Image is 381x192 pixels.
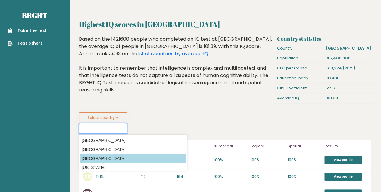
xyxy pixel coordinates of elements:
div: Average IQ [275,93,324,103]
a: Brght [22,11,47,20]
a: Tr Rt [95,174,104,179]
a: list of countries by average IQ [137,50,208,57]
p: 100% [251,174,284,179]
a: Test others [8,40,47,46]
p: 100% [251,157,284,163]
p: 164 [177,174,210,179]
div: GDP per Capita [275,63,324,73]
option: [GEOGRAPHIC_DATA] [80,136,186,145]
div: [GEOGRAPHIC_DATA] [323,43,374,53]
p: #2 [140,174,173,179]
option: [GEOGRAPHIC_DATA] [80,154,186,163]
button: Select country [79,112,127,123]
h2: Highest IQ scores in [GEOGRAPHIC_DATA] [79,19,371,30]
div: 0.664 [324,73,373,83]
div: Education Index [275,73,324,83]
a: View profile [324,173,362,181]
option: [GEOGRAPHIC_DATA] [80,145,186,154]
p: Results [324,142,367,150]
option: [US_STATE] [80,163,186,172]
div: Country [275,43,323,53]
p: 166 [177,157,210,163]
p: 100% [214,174,247,179]
p: Spatial [288,142,321,150]
div: Based on the 1421600 people who completed an IQ test at [GEOGRAPHIC_DATA], the average IQ of peop... [79,36,272,103]
p: 100% [288,157,321,163]
p: 100% [288,174,321,179]
div: 27.6 [324,83,373,93]
p: Logical [251,142,284,150]
text: TR [84,173,91,180]
div: Gini Coefficient [275,83,324,93]
a: Take the test [8,27,47,34]
h3: Country statistics [277,36,371,42]
div: 101.39 [324,93,373,103]
div: 45,400,000 [324,53,373,63]
input: Select your country [79,123,127,134]
div: Population [275,53,324,63]
div: $13,324 (2021) [324,63,373,73]
p: Numerical [214,142,247,150]
p: IQ [177,142,210,150]
p: 100% [214,157,247,163]
a: View profile [324,156,362,164]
